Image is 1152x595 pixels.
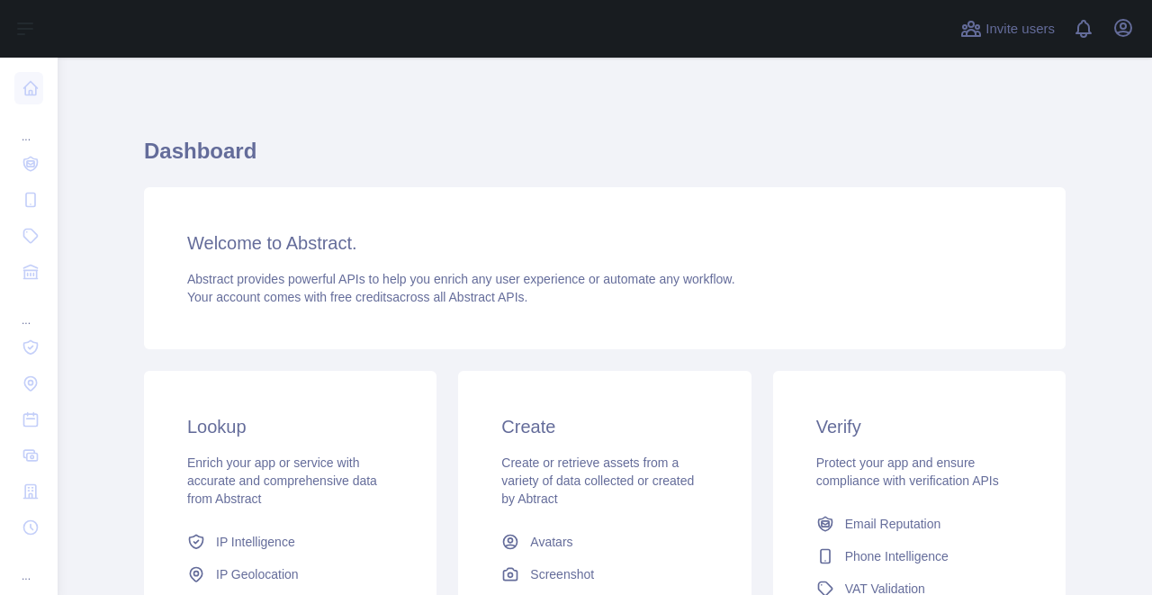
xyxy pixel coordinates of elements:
[14,108,43,144] div: ...
[494,526,715,558] a: Avatars
[809,540,1030,572] a: Phone Intelligence
[845,515,941,533] span: Email Reputation
[216,565,299,583] span: IP Geolocation
[845,547,949,565] span: Phone Intelligence
[957,14,1058,43] button: Invite users
[180,558,400,590] a: IP Geolocation
[144,137,1066,180] h1: Dashboard
[530,533,572,551] span: Avatars
[330,290,392,304] span: free credits
[187,272,735,286] span: Abstract provides powerful APIs to help you enrich any user experience or automate any workflow.
[501,414,707,439] h3: Create
[816,414,1022,439] h3: Verify
[14,292,43,328] div: ...
[180,526,400,558] a: IP Intelligence
[14,547,43,583] div: ...
[816,455,999,488] span: Protect your app and ensure compliance with verification APIs
[187,414,393,439] h3: Lookup
[187,290,527,304] span: Your account comes with across all Abstract APIs.
[809,508,1030,540] a: Email Reputation
[494,558,715,590] a: Screenshot
[501,455,694,506] span: Create or retrieve assets from a variety of data collected or created by Abtract
[216,533,295,551] span: IP Intelligence
[985,19,1055,40] span: Invite users
[187,230,1022,256] h3: Welcome to Abstract.
[187,455,377,506] span: Enrich your app or service with accurate and comprehensive data from Abstract
[530,565,594,583] span: Screenshot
